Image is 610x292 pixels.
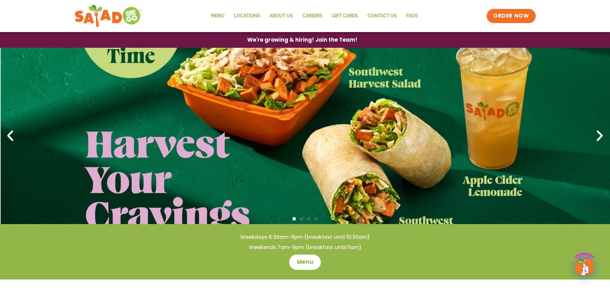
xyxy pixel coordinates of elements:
[487,9,535,23] a: ORDER NOW
[292,217,296,221] span: Go to slide 1
[289,254,321,270] a: Menu
[300,217,303,221] span: Go to slide 2
[402,9,423,23] a: FAQs
[206,9,423,23] nav: Menu
[206,9,229,23] a: Menu
[297,258,313,266] span: Menu
[493,12,529,20] span: ORDER NOW
[314,217,318,221] span: Go to slide 4
[265,9,298,23] a: About Us
[13,234,597,241] h4: Weekdays 6:30am-9pm (breakfast until 10:30am)
[327,9,363,23] a: GIFT CARDS
[298,9,327,23] a: Careers
[3,129,17,143] div: Previous slide
[238,32,367,47] a: We're growing & hiring! Join the Team!
[13,244,597,251] h4: Weekends 7am-9pm (breakfast until 11am)
[307,217,311,221] span: Go to slide 3
[75,3,142,29] img: new-SAG-logo-768×292
[593,129,607,143] div: Next slide
[363,9,402,23] a: Contact Us
[247,37,357,43] span: We're growing & hiring! Join the Team!
[229,9,265,23] a: Locations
